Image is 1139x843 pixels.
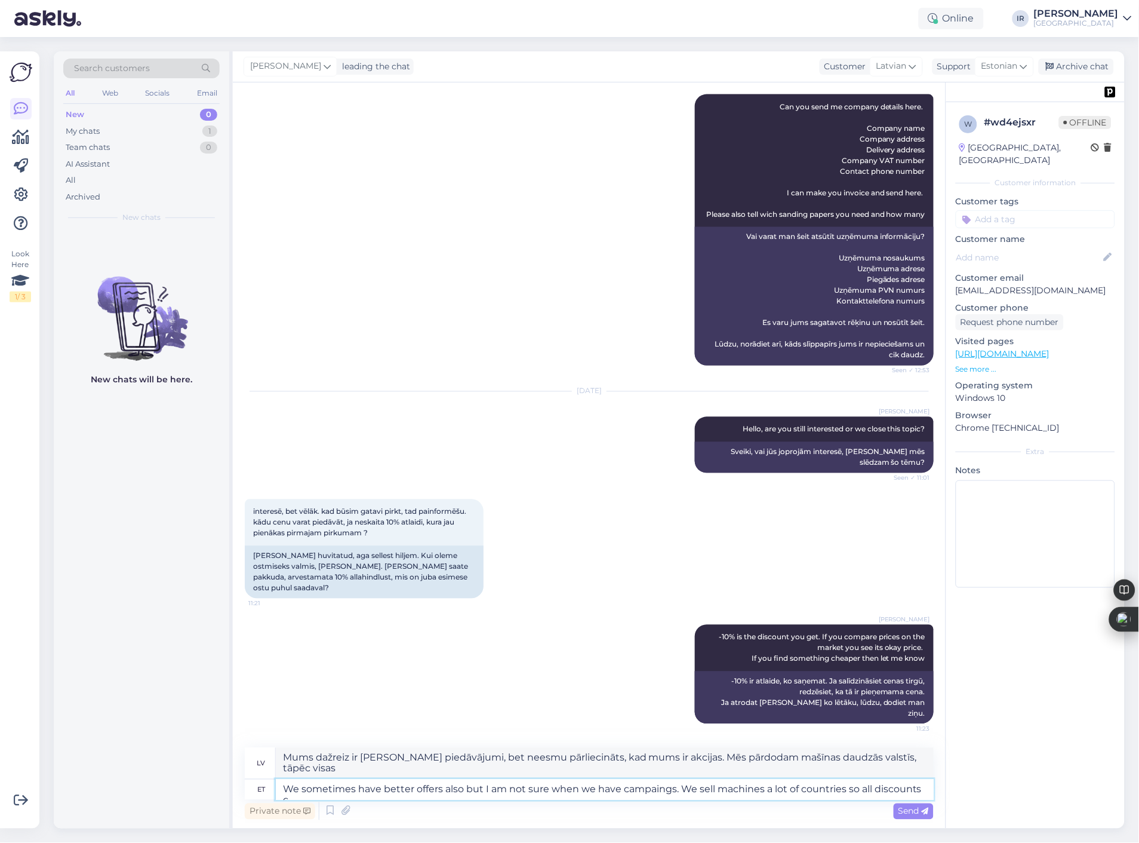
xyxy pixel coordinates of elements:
[695,442,934,473] div: Sveiki, vai jūs joprojām interesē, [PERSON_NAME] mēs slēdzam šo tēmu?
[1012,10,1029,27] div: IR
[695,227,934,366] div: Vai varat man šeit atsūtīt uzņēmuma informāciju? Uzņēmuma nosaukums Uzņēmuma adrese Piegādes adre...
[956,335,1115,348] p: Visited pages
[248,599,293,608] span: 11:21
[879,407,930,416] span: [PERSON_NAME]
[885,725,930,734] span: 11:23
[245,386,934,397] div: [DATE]
[956,177,1115,188] div: Customer information
[956,409,1115,422] p: Browser
[276,780,934,800] textarea: We sometimes have better offers also but I am not sure when we have campaings. We sell machines a...
[10,249,31,302] div: Look Here
[956,314,1064,330] div: Request phone number
[956,210,1115,228] input: Add a tag
[956,422,1115,434] p: Chrome [TECHNICAL_ID]
[66,142,110,154] div: Team chats
[66,174,76,186] div: All
[965,119,972,128] span: w
[956,251,1101,264] input: Add name
[879,615,930,624] span: [PERSON_NAME]
[250,60,321,73] span: [PERSON_NAME]
[1034,19,1119,28] div: [GEOGRAPHIC_DATA]
[10,292,31,302] div: 1 / 3
[695,672,934,724] div: -10% ir atlaide, ko saņemat. Ja salīdzināsiet cenas tirgū, redzēsiet, ka tā ir pieņemama cena. Ja...
[245,804,315,820] div: Private note
[885,474,930,483] span: Seen ✓ 11:01
[54,255,229,363] img: No chats
[10,61,32,84] img: Askly Logo
[1059,116,1112,129] span: Offline
[956,272,1115,284] p: Customer email
[743,425,925,434] span: Hello, are you still interested or we close this topic?
[919,8,984,29] div: Online
[706,102,925,219] span: Can you send me company details here. Company name Company address Delivery address Company VAT n...
[276,748,934,779] textarea: Mums dažreiz ir [PERSON_NAME] piedāvājumi, bet neesmu pārliecināts, kad mums ir akcijas. Mēs pārd...
[932,60,971,73] div: Support
[202,125,217,137] div: 1
[956,446,1115,457] div: Extra
[876,60,907,73] span: Latvian
[1039,59,1114,75] div: Archive chat
[253,507,468,538] span: interesē, bet vēlāk. kad būsim gatavi pirkt, tad painformēšu. kādu cenu varat piedāvāt, ja neskai...
[66,191,100,203] div: Archived
[66,158,110,170] div: AI Assistant
[245,546,484,599] div: [PERSON_NAME] huvitatud, aga sellest hiljem. Kui oleme ostmiseks valmis, [PERSON_NAME]. [PERSON_N...
[956,464,1115,477] p: Notes
[100,85,121,101] div: Web
[956,284,1115,297] p: [EMAIL_ADDRESS][DOMAIN_NAME]
[122,212,161,223] span: New chats
[66,125,100,137] div: My chats
[195,85,220,101] div: Email
[956,302,1115,314] p: Customer phone
[956,348,1049,359] a: [URL][DOMAIN_NAME]
[956,233,1115,246] p: Customer name
[257,753,266,774] div: lv
[984,115,1059,130] div: # wd4ejsxr
[719,633,927,663] span: -10% is the discount you get. If you compare prices on the market you see its okay price. If you ...
[257,780,265,800] div: et
[200,142,217,154] div: 0
[956,379,1115,392] p: Operating system
[74,62,150,75] span: Search customers
[820,60,866,73] div: Customer
[885,366,930,375] span: Seen ✓ 12:53
[66,109,84,121] div: New
[91,373,192,386] p: New chats will be here.
[143,85,172,101] div: Socials
[898,806,929,817] span: Send
[1034,9,1132,28] a: [PERSON_NAME][GEOGRAPHIC_DATA]
[1034,9,1119,19] div: [PERSON_NAME]
[981,60,1018,73] span: Estonian
[200,109,217,121] div: 0
[1105,87,1116,97] img: pd
[956,392,1115,404] p: Windows 10
[63,85,77,101] div: All
[337,60,410,73] div: leading the chat
[959,142,1091,167] div: [GEOGRAPHIC_DATA], [GEOGRAPHIC_DATA]
[956,364,1115,375] p: See more ...
[956,195,1115,208] p: Customer tags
